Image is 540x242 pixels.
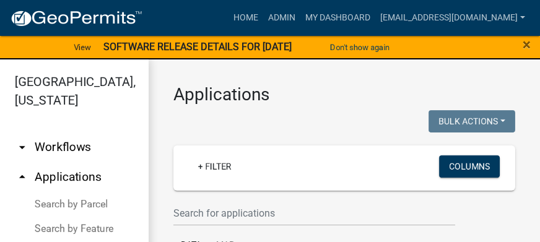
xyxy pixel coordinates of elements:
[173,201,455,226] input: Search for applications
[103,41,292,53] strong: SOFTWARE RELEASE DETAILS FOR [DATE]
[523,37,531,52] button: Close
[439,155,500,178] button: Columns
[69,37,96,58] a: View
[375,6,530,30] a: [EMAIL_ADDRESS][DOMAIN_NAME]
[429,110,515,132] button: Bulk Actions
[15,140,30,155] i: arrow_drop_down
[15,170,30,184] i: arrow_drop_up
[325,37,394,58] button: Don't show again
[300,6,375,30] a: My Dashboard
[523,36,531,53] span: ×
[188,155,242,178] a: + Filter
[263,6,300,30] a: Admin
[229,6,263,30] a: Home
[173,84,515,105] h3: Applications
